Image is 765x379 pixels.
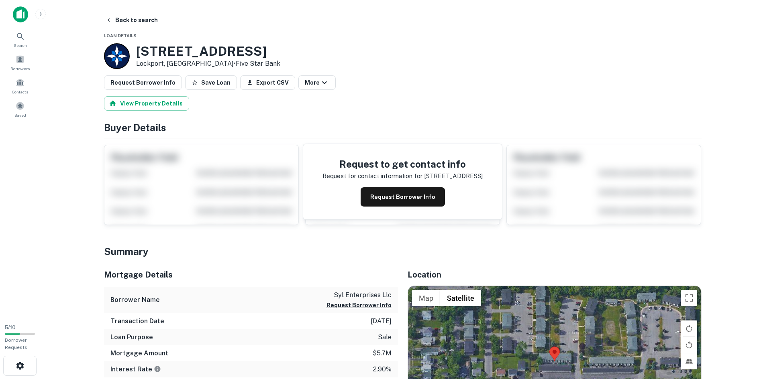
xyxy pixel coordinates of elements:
[104,33,137,38] span: Loan Details
[725,315,765,353] iframe: Chat Widget
[104,75,182,90] button: Request Borrower Info
[110,365,161,374] h6: Interest Rate
[5,324,16,330] span: 5 / 10
[136,44,280,59] h3: [STREET_ADDRESS]
[104,269,398,281] h5: Mortgage Details
[185,75,237,90] button: Save Loan
[681,353,697,369] button: Tilt map
[373,365,392,374] p: 2.90%
[371,316,392,326] p: [DATE]
[102,13,161,27] button: Back to search
[322,171,422,181] p: Request for contact information for
[136,59,280,69] p: Lockport, [GEOGRAPHIC_DATA] •
[2,52,38,73] a: Borrowers
[14,42,27,49] span: Search
[154,365,161,373] svg: The interest rates displayed on the website are for informational purposes only and may be report...
[681,290,697,306] button: Toggle fullscreen view
[236,60,280,67] a: Five Star Bank
[104,244,702,259] h4: Summary
[412,290,440,306] button: Show street map
[378,332,392,342] p: sale
[681,337,697,353] button: Rotate map counterclockwise
[326,290,392,300] p: syl enterprises llc
[110,316,164,326] h6: Transaction Date
[110,332,153,342] h6: Loan Purpose
[2,75,38,97] a: Contacts
[424,171,483,181] p: [STREET_ADDRESS]
[298,75,336,90] button: More
[2,28,38,50] a: Search
[14,112,26,118] span: Saved
[373,349,392,358] p: $5.7m
[326,300,392,310] button: Request Borrower Info
[12,89,28,95] span: Contacts
[104,120,702,135] h4: Buyer Details
[2,98,38,120] a: Saved
[110,295,160,305] h6: Borrower Name
[104,96,189,111] button: View Property Details
[681,320,697,336] button: Rotate map clockwise
[322,157,483,171] h4: Request to get contact info
[10,65,30,72] span: Borrowers
[408,269,702,281] h5: Location
[361,187,445,207] button: Request Borrower Info
[110,349,168,358] h6: Mortgage Amount
[13,6,28,22] img: capitalize-icon.png
[440,290,481,306] button: Show satellite imagery
[240,75,295,90] button: Export CSV
[5,337,27,350] span: Borrower Requests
